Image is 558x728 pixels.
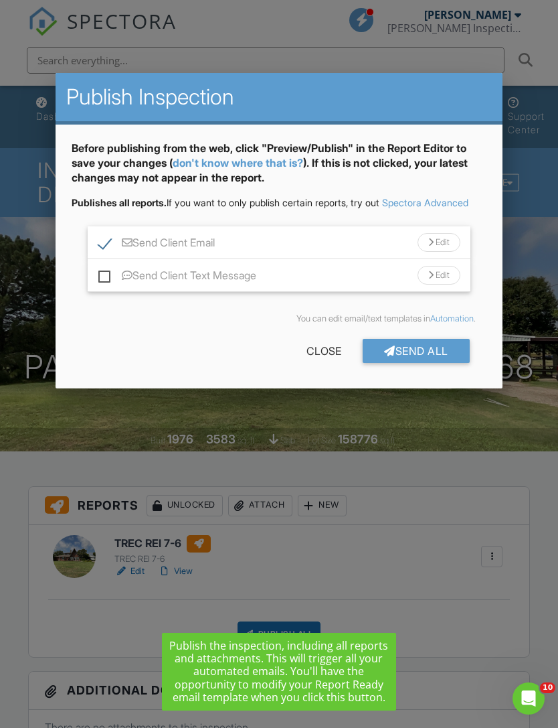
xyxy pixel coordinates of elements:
a: don't know where that is? [173,156,303,169]
label: Send Client Email [98,236,215,253]
div: Before publishing from the web, click "Preview/Publish" in the Report Editor to save your changes... [72,141,486,196]
div: Send All [363,339,470,363]
div: Edit [417,266,460,285]
div: You can edit email/text templates in . [82,313,475,324]
div: Edit [417,233,460,252]
a: Automation [430,313,474,323]
h2: Publish Inspection [66,84,491,111]
a: Spectora Advanced [382,197,468,208]
span: 10 [540,682,555,693]
span: If you want to only publish certain reports, try out [72,197,379,208]
label: Send Client Text Message [98,269,256,286]
div: Close [285,339,363,363]
strong: Publishes all reports. [72,197,167,208]
iframe: Intercom live chat [513,682,545,715]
